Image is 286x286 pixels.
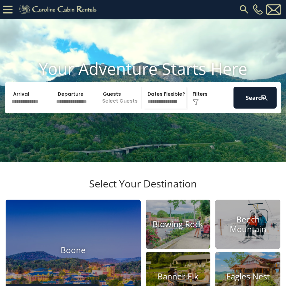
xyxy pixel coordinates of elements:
h4: Beech Mountain [215,214,280,234]
img: search-regular.svg [238,4,250,15]
button: Search [233,87,276,109]
h4: Blowing Rock [146,219,211,229]
h3: Select Your Destination [5,178,281,200]
p: Select Guests [99,87,142,109]
h4: Eagles Nest [215,272,280,281]
h4: Banner Elk [146,272,211,281]
img: filter--v1.png [193,99,199,105]
img: search-regular-white.png [261,94,268,102]
h4: Boone [6,246,141,255]
a: [PHONE_NUMBER] [251,4,264,15]
a: Beech Mountain [215,200,280,249]
img: Khaki-logo.png [16,3,102,16]
h1: Your Adventure Starts Here [5,59,281,78]
a: Blowing Rock [146,200,211,249]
